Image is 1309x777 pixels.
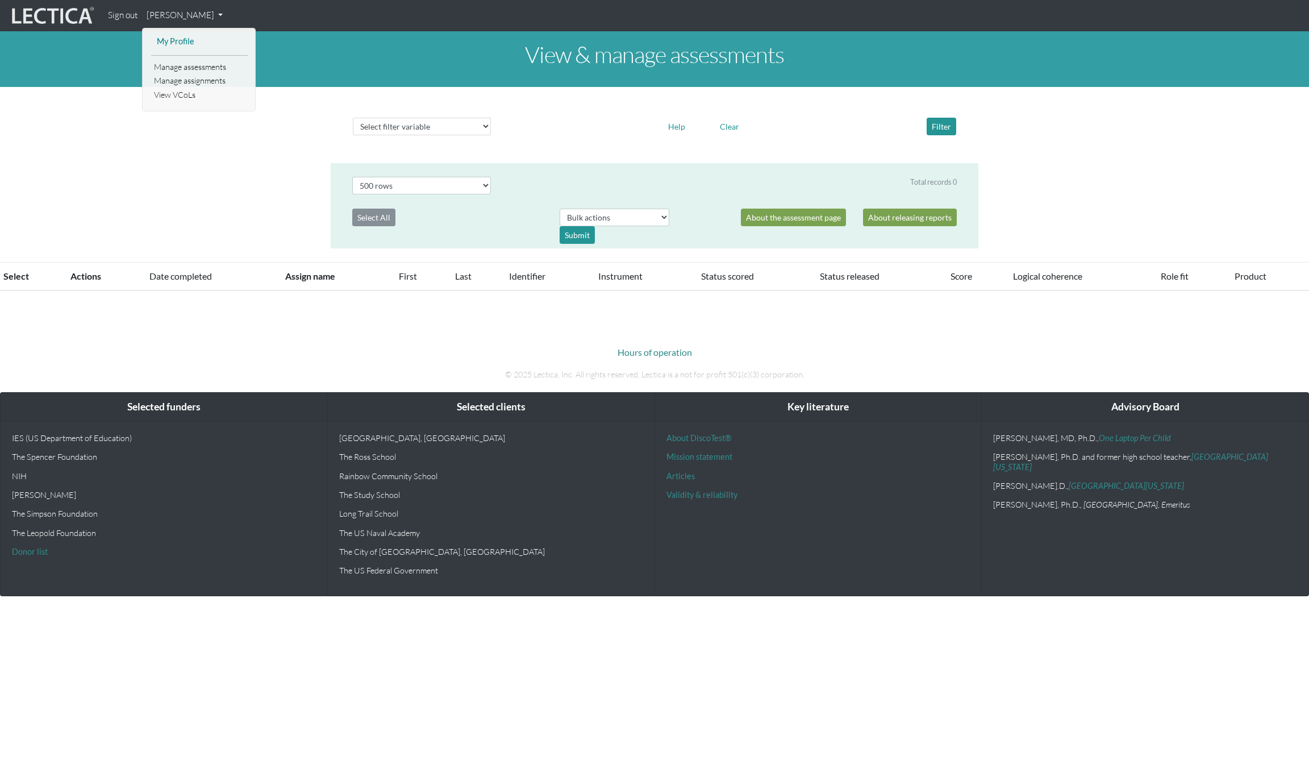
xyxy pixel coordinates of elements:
[149,271,212,281] a: Date completed
[151,60,248,74] a: Manage assessments
[12,471,316,481] p: NIH
[993,433,1297,443] p: [PERSON_NAME], MD, Ph.D.,
[12,433,316,443] p: IES (US Department of Education)
[339,452,643,462] p: The Ross School
[339,547,643,556] p: The City of [GEOGRAPHIC_DATA], [GEOGRAPHIC_DATA]
[64,263,143,291] th: Actions
[993,452,1268,471] a: [GEOGRAPHIC_DATA][US_STATE]
[663,120,690,131] a: Help
[741,209,846,226] a: About the assessment page
[863,209,957,226] a: About releasing reports
[666,452,732,462] a: Mission statement
[509,271,545,281] a: Identifier
[1080,500,1190,509] em: , [GEOGRAPHIC_DATA], Emeritus
[993,500,1297,509] p: [PERSON_NAME], Ph.D.
[339,433,643,443] p: [GEOGRAPHIC_DATA], [GEOGRAPHIC_DATA]
[339,528,643,538] p: The US Naval Academy
[701,271,754,281] a: Status scored
[1,393,327,422] div: Selected funders
[820,271,879,281] a: Status released
[12,490,316,500] p: [PERSON_NAME]
[1099,433,1171,443] a: One Laptop Per Child
[982,393,1308,422] div: Advisory Board
[142,5,227,27] a: [PERSON_NAME]
[1235,271,1266,281] a: Product
[12,547,48,556] a: Donor list
[339,490,643,500] p: The Study School
[910,177,957,188] div: Total records 0
[339,471,643,481] p: Rainbow Community School
[12,452,316,462] p: The Spencer Foundation
[328,393,654,422] div: Selected clients
[951,271,972,281] a: Score
[455,271,472,281] a: Last
[993,452,1297,472] p: [PERSON_NAME], Ph.D. and former high school teacher,
[666,471,695,481] a: Articles
[399,271,417,281] a: First
[598,271,643,281] a: Instrument
[1013,271,1082,281] a: Logical coherence
[655,393,982,422] div: Key literature
[1069,481,1184,491] a: [GEOGRAPHIC_DATA][US_STATE]
[993,481,1297,491] p: [PERSON_NAME].D.,
[12,509,316,518] p: The Simpson Foundation
[103,5,142,27] a: Sign out
[151,74,248,88] a: Manage assignments
[9,5,94,27] img: lecticalive
[339,566,643,575] p: The US Federal Government
[666,433,731,443] a: About DiscoTest®
[927,118,956,135] button: Filter
[663,118,690,135] button: Help
[339,509,643,518] p: Long Trail School
[278,263,392,291] th: Assign name
[12,528,316,538] p: The Leopold Foundation
[151,88,248,102] a: View VCoLs
[666,490,737,500] a: Validity & reliability
[618,347,692,358] a: Hours of operation
[339,368,970,381] p: © 2025 Lectica, Inc. All rights reserved. Lectica is a not for profit 501(c)(3) corporation.
[154,35,245,49] a: My Profile
[715,118,744,135] button: Clear
[560,226,595,244] div: Submit
[352,209,395,226] button: Select All
[1161,271,1189,281] a: Role fit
